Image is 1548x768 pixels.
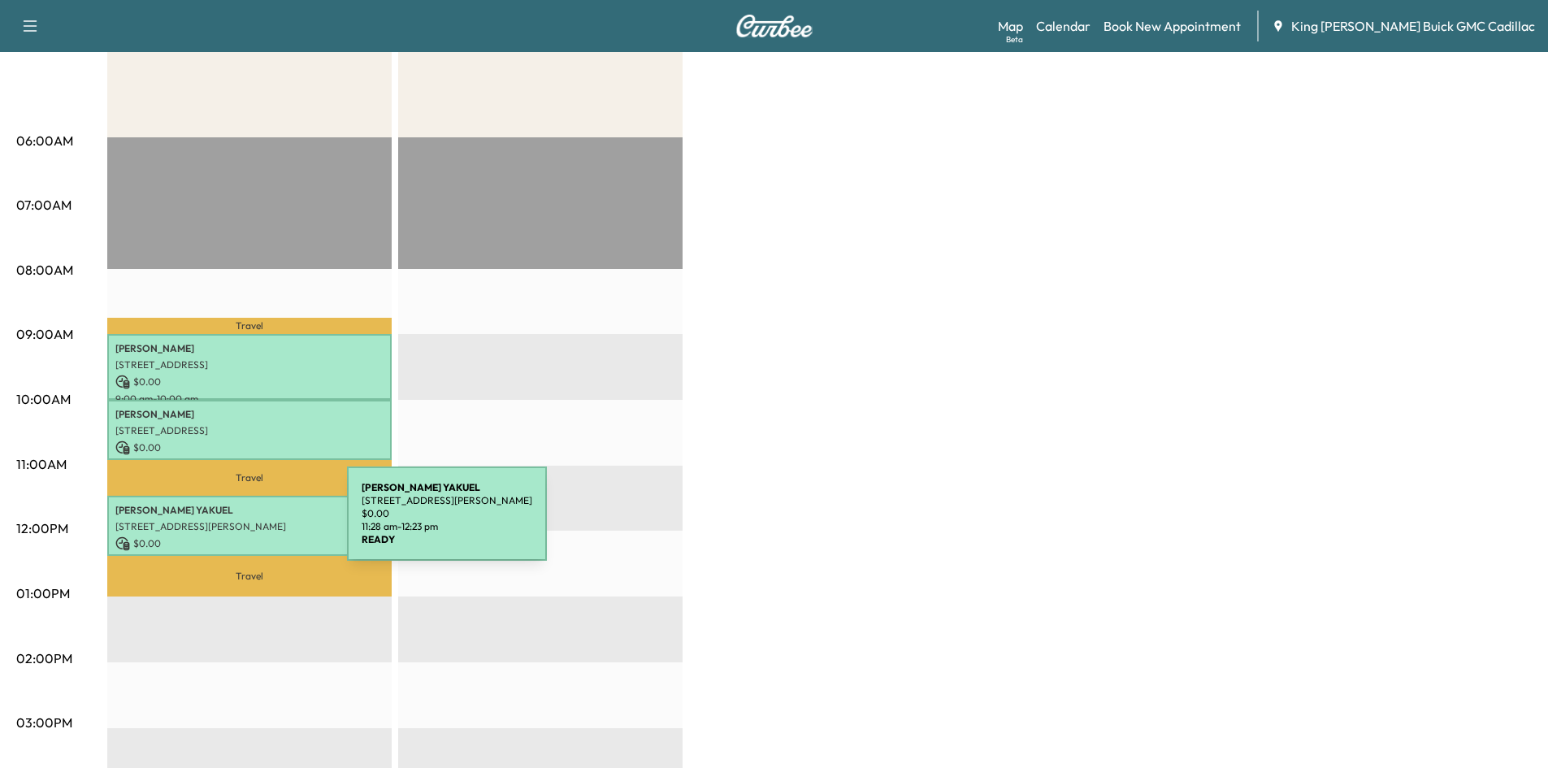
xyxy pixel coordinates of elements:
[735,15,813,37] img: Curbee Logo
[1036,16,1091,36] a: Calendar
[1104,16,1241,36] a: Book New Appointment
[16,195,72,215] p: 07:00AM
[115,375,384,389] p: $ 0.00
[16,324,73,344] p: 09:00AM
[115,536,384,551] p: $ 0.00
[362,533,395,545] b: READY
[998,16,1023,36] a: MapBeta
[1291,16,1535,36] span: King [PERSON_NAME] Buick GMC Cadillac
[362,520,532,533] p: 11:28 am - 12:23 pm
[115,358,384,371] p: [STREET_ADDRESS]
[16,389,71,409] p: 10:00AM
[16,260,73,280] p: 08:00AM
[362,494,532,507] p: [STREET_ADDRESS][PERSON_NAME]
[16,649,72,668] p: 02:00PM
[107,460,392,496] p: Travel
[115,504,384,517] p: [PERSON_NAME] YAKUEL
[115,408,384,421] p: [PERSON_NAME]
[115,554,384,567] p: 11:28 am - 12:23 pm
[1006,33,1023,46] div: Beta
[115,520,384,533] p: [STREET_ADDRESS][PERSON_NAME]
[115,458,384,471] p: 10:00 am - 10:55 am
[115,342,384,355] p: [PERSON_NAME]
[107,556,392,597] p: Travel
[107,318,392,334] p: Travel
[16,519,68,538] p: 12:00PM
[16,131,73,150] p: 06:00AM
[115,424,384,437] p: [STREET_ADDRESS]
[362,481,480,493] b: [PERSON_NAME] YAKUEL
[115,440,384,455] p: $ 0.00
[362,507,532,520] p: $ 0.00
[115,393,384,406] p: 9:00 am - 10:00 am
[16,713,72,732] p: 03:00PM
[16,454,67,474] p: 11:00AM
[16,584,70,603] p: 01:00PM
